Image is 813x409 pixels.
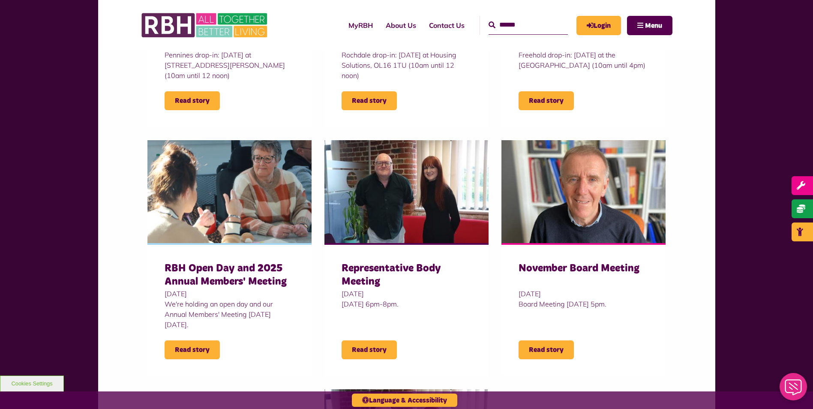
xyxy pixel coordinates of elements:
[147,140,312,243] img: IMG 7040
[519,91,574,110] span: Read story
[324,140,489,376] a: Representative Body Meeting [DATE] [DATE] 6pm-8pm. Read story
[645,22,662,29] span: Menu
[342,340,397,359] span: Read story
[576,16,621,35] a: MyRBH
[627,16,672,35] button: Navigation
[141,9,270,42] img: RBH
[165,289,294,299] span: [DATE]
[501,140,666,376] a: November Board Meeting [DATE] Board Meeting [DATE] 5pm. Read story
[342,50,471,81] div: Rochdale drop-in: [DATE] at Housing Solutions, OL16 1TU (10am until 12 noon)
[342,14,379,37] a: MyRBH
[519,340,574,359] span: Read story
[489,16,568,34] input: Search
[165,262,294,289] h3: RBH Open Day and 2025 Annual Members' Meeting
[165,340,220,359] span: Read story
[342,289,471,299] span: [DATE]
[165,91,220,110] span: Read story
[352,394,457,407] button: Language & Accessibility
[165,299,294,330] div: We're holding an open day and our Annual Members' Meeting [DATE][DATE].
[519,262,648,289] h3: November Board Meeting
[324,140,489,243] img: Claire And Andrew Representative Body
[147,140,312,376] a: RBH Open Day and 2025 Annual Members' Meeting [DATE] We're holding an open day and our Annual Mem...
[774,370,813,409] iframe: Netcall Web Assistant for live chat
[519,50,648,70] div: Freehold drop-in: [DATE] at the [GEOGRAPHIC_DATA] (10am until 4pm)
[501,140,666,243] img: Kevinbrady
[423,14,471,37] a: Contact Us
[342,262,471,289] h3: Representative Body Meeting
[165,50,294,81] div: Pennines drop-in: [DATE] at [STREET_ADDRESS][PERSON_NAME] (10am until 12 noon)
[519,289,648,299] span: [DATE]
[342,299,471,309] div: [DATE] 6pm-8pm.
[342,91,397,110] span: Read story
[379,14,423,37] a: About Us
[519,299,648,309] div: Board Meeting [DATE] 5pm.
